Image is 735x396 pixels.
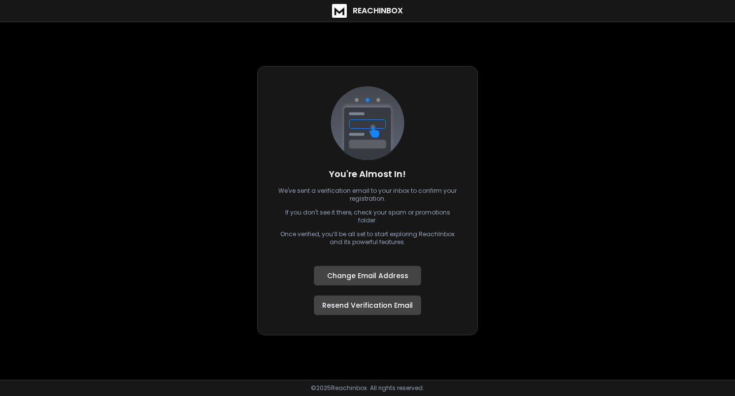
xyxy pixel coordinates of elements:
button: Resend Verification Email [314,295,421,315]
a: ReachInbox [332,4,403,18]
p: If you don't see it there, check your spam or promotions folder. [277,209,458,224]
img: logo [332,4,347,18]
p: We've sent a verification email to your inbox to confirm your registration. [277,187,458,203]
p: © 2025 Reachinbox. All rights reserved. [311,384,424,392]
p: Once verified, you’ll be all set to start exploring ReachInbox and its powerful features. [277,230,458,246]
img: logo [331,86,404,161]
button: Change Email Address [314,266,421,286]
h1: You're Almost In! [329,167,406,181]
h1: ReachInbox [353,5,403,17]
